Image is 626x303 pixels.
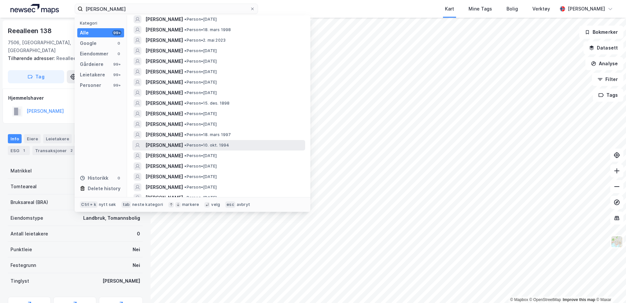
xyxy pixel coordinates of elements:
[145,183,183,191] span: [PERSON_NAME]
[184,59,186,64] span: •
[10,246,32,253] div: Punktleie
[83,4,250,14] input: Søk på adresse, matrikkel, gårdeiere, leietakere eller personer
[80,39,97,47] div: Google
[80,174,108,182] div: Historikk
[137,230,140,238] div: 0
[10,183,37,191] div: Tomteareal
[88,185,120,192] div: Delete history
[184,101,230,106] span: Person • 15. des. 1898
[225,201,235,208] div: esc
[445,5,454,13] div: Kart
[145,15,183,23] span: [PERSON_NAME]
[8,94,142,102] div: Hjemmelshaver
[10,277,29,285] div: Tinglyst
[583,41,623,54] button: Datasett
[8,146,30,155] div: ESG
[184,185,186,190] span: •
[506,5,518,13] div: Bolig
[10,4,59,14] img: logo.a4113a55bc3d86da70a041830d287a7e.svg
[83,214,140,222] div: Landbruk, Tomannsbolig
[184,27,231,32] span: Person • 18. mars 1998
[10,214,43,222] div: Eiendomstype
[133,261,140,269] div: Nei
[184,111,186,116] span: •
[145,131,183,139] span: [PERSON_NAME]
[184,174,186,179] span: •
[145,26,183,34] span: [PERSON_NAME]
[8,39,113,54] div: 7506, [GEOGRAPHIC_DATA], [GEOGRAPHIC_DATA]
[21,147,27,154] div: 1
[10,167,32,175] div: Matrikkel
[32,146,77,155] div: Transaksjoner
[184,122,186,127] span: •
[116,175,121,181] div: 0
[10,230,48,238] div: Antall leietakere
[8,55,56,61] span: Tilhørende adresser:
[237,202,250,207] div: avbryt
[80,21,124,26] div: Kategori
[184,164,217,169] span: Person • [DATE]
[145,152,183,160] span: [PERSON_NAME]
[121,201,131,208] div: tab
[133,246,140,253] div: Nei
[184,48,186,53] span: •
[184,153,186,158] span: •
[145,47,183,55] span: [PERSON_NAME]
[145,78,183,86] span: [PERSON_NAME]
[211,202,220,207] div: velg
[145,194,183,202] span: [PERSON_NAME]
[74,134,99,143] div: Datasett
[529,297,561,302] a: OpenStreetMap
[145,36,183,44] span: [PERSON_NAME]
[184,48,217,53] span: Person • [DATE]
[184,132,231,137] span: Person • 18. mars 1997
[80,81,101,89] div: Personer
[184,101,186,106] span: •
[182,202,199,207] div: markere
[184,195,186,200] span: •
[112,62,121,67] div: 99+
[184,122,217,127] span: Person • [DATE]
[145,110,183,118] span: [PERSON_NAME]
[592,73,623,86] button: Filter
[184,143,229,148] span: Person • 10. okt. 1994
[112,83,121,88] div: 99+
[184,69,186,74] span: •
[593,89,623,102] button: Tags
[184,195,217,200] span: Person • [DATE]
[184,164,186,169] span: •
[80,50,108,58] div: Eiendommer
[145,99,183,107] span: [PERSON_NAME]
[611,235,623,248] img: Z
[469,5,492,13] div: Mine Tags
[184,59,217,64] span: Person • [DATE]
[145,141,183,149] span: [PERSON_NAME]
[579,26,623,39] button: Bokmerker
[116,41,121,46] div: 0
[184,17,186,22] span: •
[568,5,605,13] div: [PERSON_NAME]
[184,174,217,179] span: Person • [DATE]
[112,30,121,35] div: 99+
[593,272,626,303] iframe: Chat Widget
[145,173,183,181] span: [PERSON_NAME]
[184,90,186,95] span: •
[80,60,103,68] div: Gårdeiere
[80,71,105,79] div: Leietakere
[184,80,217,85] span: Person • [DATE]
[184,38,186,43] span: •
[184,27,186,32] span: •
[184,90,217,95] span: Person • [DATE]
[112,72,121,77] div: 99+
[132,202,163,207] div: neste kategori
[184,80,186,85] span: •
[102,277,140,285] div: [PERSON_NAME]
[184,17,217,22] span: Person • [DATE]
[184,153,217,158] span: Person • [DATE]
[99,202,116,207] div: nytt søk
[8,134,22,143] div: Info
[145,89,183,97] span: [PERSON_NAME]
[8,26,53,36] div: Reealleen 138
[184,185,217,190] span: Person • [DATE]
[585,57,623,70] button: Analyse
